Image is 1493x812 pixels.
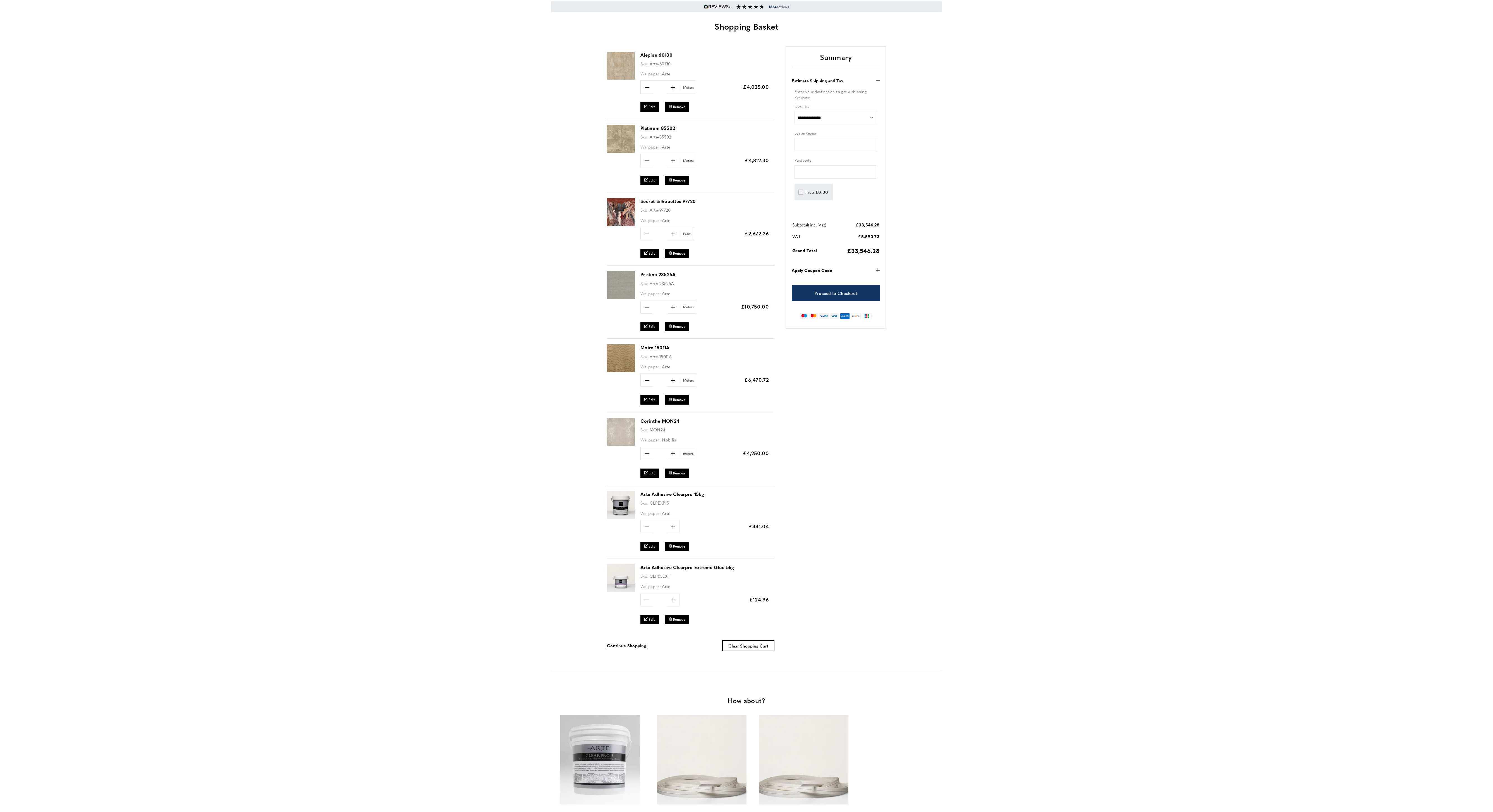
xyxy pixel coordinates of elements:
span: Remove [673,617,685,622]
strong: Apply Coupon Code [792,267,832,274]
span: Remove [673,324,685,329]
a: Arte Adhesive Clearpro Extreme Glue 5kg [640,564,734,570]
h3: How about? [551,696,942,705]
span: Wallpaper: [640,583,661,589]
a: Corinthe MON24 [607,442,635,446]
span: Arte [662,510,670,516]
a: Arte Adhesive Clearpro Extreme Glue 5kg [607,588,635,593]
span: Free [805,189,814,195]
button: Remove Secret Silhouettes 97720 [665,249,689,258]
a: Edit Moire 15011A [640,395,659,404]
span: CLPEXP15 [650,500,669,506]
span: Edit [649,471,655,476]
span: Edit [649,104,655,109]
span: £33,546.28 [856,222,879,228]
img: Pristine 23526A [607,271,635,299]
img: Reviews section [736,4,764,9]
span: Meters [680,158,695,163]
span: Wallpaper: [640,217,661,223]
a: Edit Pristine 23526A [640,322,659,331]
span: Sku: [640,427,648,433]
span: £441.04 [749,523,769,530]
a: Alepine 60130 [607,76,635,80]
span: Edit [649,324,655,329]
div: Enter your destination to get a shipping estimate. [795,88,877,101]
span: Arte-23526A [650,280,674,286]
a: Edit Alepine 60130 [640,102,659,111]
a: Continue Shopping [607,642,646,649]
span: MON24 [650,427,666,433]
span: Arte-15011A [650,354,672,359]
span: Edit [649,617,655,622]
a: Edit Platinum 85502 [640,176,659,185]
img: Arte Adhesive Clearpro 15kg [607,491,635,519]
img: Moire 15011A [607,344,635,372]
span: Sku: [640,134,648,140]
img: Reviews.io 5 stars [704,4,732,9]
span: Shopping Basket [714,20,779,32]
span: £5,590.73 [858,233,879,239]
button: Remove Platinum 85502 [665,176,689,185]
span: VAT [792,233,801,239]
span: Edit [649,397,655,402]
img: jcb [862,313,872,319]
span: Edit [649,178,655,183]
span: Edit [649,544,655,549]
span: Edit [649,251,655,256]
a: Corinthe MON24 [640,418,679,424]
button: Remove Alepine 60130 [665,102,689,111]
strong: Estimate Shipping and Tax [792,77,843,84]
a: Alepine 60130 [640,52,673,58]
span: Wallpaper: [640,71,661,77]
span: reviews [769,4,789,9]
span: Arte [662,144,670,150]
label: Postcode [795,157,877,163]
button: Clear Shopping Cart [722,640,774,651]
img: discover [851,313,861,319]
span: Wallpaper: [640,510,661,516]
span: £10,750.00 [741,303,769,310]
label: State/Region [795,130,877,136]
img: american-express [840,313,850,319]
span: Arte [662,71,670,77]
button: Remove Arte Adhesive Clearpro Extreme Glue 5kg [665,615,689,624]
a: Pristine 23526A [640,271,676,278]
span: Arte [662,364,670,369]
a: Edit Arte Adhesive Clearpro Extreme Glue 5kg [640,615,659,624]
img: maestro [800,313,808,319]
span: Arte [662,290,670,296]
span: Arte [662,583,670,589]
span: Meters [680,85,695,90]
h2: Summary [792,52,880,67]
a: Arte Adhesive Clearpro 15kg [640,491,704,497]
span: Panel [680,231,693,237]
img: arte-profilo-corner-guards-profil40 [759,715,848,804]
span: Meters [680,378,695,383]
span: Remove [673,251,685,256]
span: £2,672.26 [745,230,769,237]
span: Arte [662,217,670,223]
span: Sku: [640,573,648,579]
img: Secret Silhouettes 97720 [607,198,635,226]
span: (inc. Vat) [808,222,826,228]
a: Secret Silhouettes 97720 [607,222,635,227]
a: Edit Secret Silhouettes 97720 [640,249,659,258]
span: Remove [673,471,685,476]
img: arte-clearpro-adhesive-clpexp05 [555,715,645,804]
span: £0.00 [815,189,828,195]
span: Arte-85502 [650,134,671,140]
label: Country [795,103,877,109]
a: Moire 15011A [607,368,635,373]
a: Platinum 85502 [607,149,635,154]
button: Remove Arte Adhesive Clearpro 15kg [665,542,689,551]
a: Proceed to Checkout [792,285,880,301]
img: Corinthe MON24 [607,418,635,446]
img: arte-profilo-corner-guards-profil20 [657,715,746,804]
span: Remove [673,397,685,402]
strong: 1654 [769,4,777,9]
span: £4,250.00 [743,450,769,457]
img: mastercard [809,313,817,319]
span: Wallpaper: [640,290,661,296]
div: Shipping Methods [795,184,877,200]
span: Remove [673,104,685,109]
